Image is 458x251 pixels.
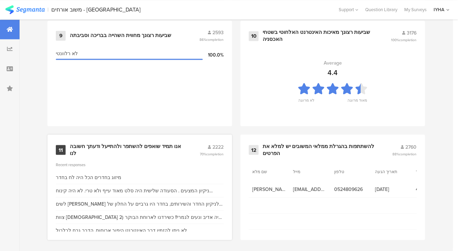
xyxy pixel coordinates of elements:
span: 2760 [405,143,416,150]
div: מיזוג בחדרים הכל היה לח בחדר [56,174,121,181]
span: 88% [392,151,416,156]
img: segmanta logo [5,5,45,14]
span: 0524809626 [334,185,368,193]
a: Question Library [362,6,401,13]
span: 3176 [407,29,416,37]
div: ניקיון המצעים . הסעודה שלישית היה סלט מאוד עייף ולא טרי. לא היה קינוח הסעודה השלישית. בכלל כדאי ל... [56,187,224,194]
div: לא מרוצה [298,97,314,107]
span: completion [206,37,224,42]
span: 70% [200,151,224,156]
div: Recent responses [56,162,224,167]
div: מאוד מרוצה [347,97,367,107]
section: תאריך הגעה [375,168,406,175]
div: משוב אורחים - [GEOGRAPHIC_DATA] [51,6,141,13]
div: אנו תמיד שואפים להשתפר ולהתייעל ודעתך חשובה לנו [70,143,183,156]
div: Average [324,59,342,66]
div: לשים [PERSON_NAME] לניקיון החדר והשירותים, בחדר היו גרביים על החלון של המבקר הקודם, אבק ורטיבות [56,200,224,207]
div: 10 [249,31,258,41]
div: | [47,6,48,14]
span: [PERSON_NAME] [252,185,286,193]
div: 11 [56,145,66,155]
div: לא ניתן להזמין דרך האינטרנט היפוך ארוחות. הדבר גרם לבלבול [56,227,187,234]
span: completion [206,151,224,156]
span: לא רלוונטי [56,50,78,57]
span: 402 [416,185,450,193]
span: 2222 [212,143,224,150]
section: מייל [293,168,324,175]
div: להשתתפות בהגרלת ממלאי המשובים יש למלא את הפרטים [263,143,375,156]
span: [EMAIL_ADDRESS][DOMAIN_NAME] [293,185,327,193]
span: 2593 [212,29,224,36]
span: completion [399,37,416,43]
span: 100% [391,37,416,43]
section: טלפון [334,168,366,175]
div: שביעות רצונך מאיכות האינטרנט האלחוטי בשטחי האכסניה [263,29,374,43]
section: שם מלא [252,168,284,175]
div: שביעות רצונך מחווית השהייה בבריכה וסביבתה [70,32,171,39]
div: 9 [56,31,66,40]
div: 100.0% [203,51,224,59]
span: completion [399,151,416,156]
span: [DATE] [375,185,409,193]
div: 12 [249,145,258,155]
div: צוות [DEMOGRAPHIC_DATA] היה אדיב ונעים לגמרי!! כשירדנו לארוחת הבוקר (2 מתוך 4) אמרו שאנחנו לא ברש... [56,213,224,221]
div: 4.4 [328,67,338,77]
a: My Surveys [401,6,430,13]
div: IYHA [434,6,444,13]
div: Support [339,4,358,15]
section: מספר חדר [416,168,447,175]
span: 86% [200,37,224,42]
